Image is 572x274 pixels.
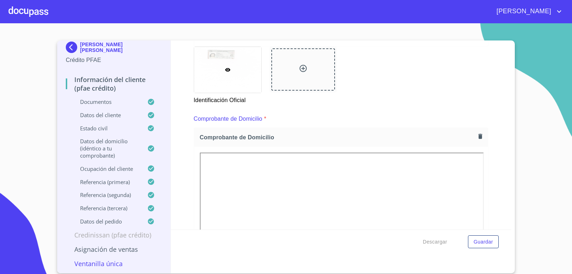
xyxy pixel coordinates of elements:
[66,178,147,186] p: Referencia (primera)
[491,6,563,17] button: account of current user
[66,138,147,159] p: Datos del domicilio (idéntico a tu comprobante)
[66,245,162,254] p: Asignación de Ventas
[66,165,147,172] p: Ocupación del Cliente
[423,237,447,246] span: Descargar
[66,75,162,92] p: Información del cliente (PFAE crédito)
[66,218,147,225] p: Datos del pedido
[66,98,147,105] p: Documentos
[66,259,162,268] p: Ventanilla única
[66,111,147,119] p: Datos del cliente
[80,42,162,53] p: [PERSON_NAME] [PERSON_NAME]
[420,235,450,249] button: Descargar
[474,237,493,246] span: Guardar
[66,205,147,212] p: Referencia (tercera)
[194,115,262,123] p: Comprobante de Domicilio
[468,235,499,249] button: Guardar
[66,125,147,132] p: Estado Civil
[66,42,80,53] img: Docupass spot blue
[66,56,162,64] p: Crédito PFAE
[194,93,261,105] p: Identificación Oficial
[200,134,475,141] span: Comprobante de Domicilio
[491,6,555,17] span: [PERSON_NAME]
[66,231,162,239] p: Credinissan (PFAE crédito)
[66,191,147,198] p: Referencia (segunda)
[66,42,162,56] div: [PERSON_NAME] [PERSON_NAME]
